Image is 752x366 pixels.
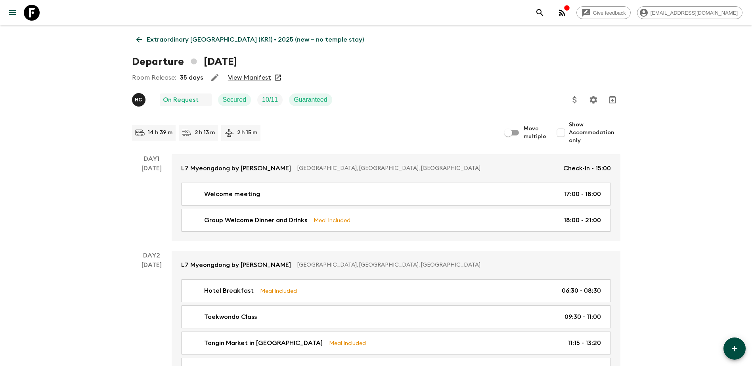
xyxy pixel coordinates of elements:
[314,216,350,225] p: Meal Included
[172,251,620,279] a: L7 Myeongdong by [PERSON_NAME][GEOGRAPHIC_DATA], [GEOGRAPHIC_DATA], [GEOGRAPHIC_DATA]
[181,260,291,270] p: L7 Myeongdong by [PERSON_NAME]
[132,73,176,82] p: Room Release:
[532,5,548,21] button: search adventures
[172,154,620,183] a: L7 Myeongdong by [PERSON_NAME][GEOGRAPHIC_DATA], [GEOGRAPHIC_DATA], [GEOGRAPHIC_DATA]Check-in - 1...
[181,209,611,232] a: Group Welcome Dinner and DrinksMeal Included18:00 - 21:00
[142,164,162,241] div: [DATE]
[204,215,307,225] p: Group Welcome Dinner and Drinks
[223,95,247,105] p: Secured
[204,312,257,322] p: Taekwondo Class
[294,95,327,105] p: Guaranteed
[181,183,611,206] a: Welcome meeting17:00 - 18:00
[180,73,203,82] p: 35 days
[589,10,630,16] span: Give feedback
[524,125,547,141] span: Move multiple
[181,305,611,328] a: Taekwondo Class09:30 - 11:00
[204,189,260,199] p: Welcome meeting
[564,215,601,225] p: 18:00 - 21:00
[563,164,611,173] p: Check-in - 15:00
[218,93,251,106] div: Secured
[132,154,172,164] p: Day 1
[132,54,237,70] h1: Departure [DATE]
[228,74,271,82] a: View Manifest
[132,93,147,107] button: HC
[132,251,172,260] p: Day 2
[576,6,631,19] a: Give feedback
[569,121,620,145] span: Show Accommodation only
[329,339,366,347] p: Meal Included
[132,32,368,48] a: Extraordinary [GEOGRAPHIC_DATA] (KR1) • 2025 (new – no temple stay)
[564,312,601,322] p: 09:30 - 11:00
[646,10,742,16] span: [EMAIL_ADDRESS][DOMAIN_NAME]
[297,164,557,172] p: [GEOGRAPHIC_DATA], [GEOGRAPHIC_DATA], [GEOGRAPHIC_DATA]
[260,286,297,295] p: Meal Included
[586,92,601,108] button: Settings
[562,286,601,295] p: 06:30 - 08:30
[181,279,611,302] a: Hotel BreakfastMeal Included06:30 - 08:30
[181,164,291,173] p: L7 Myeongdong by [PERSON_NAME]
[564,189,601,199] p: 17:00 - 18:00
[257,93,283,106] div: Trip Fill
[262,95,278,105] p: 10 / 11
[135,97,142,103] p: H C
[195,129,215,137] p: 2 h 13 m
[237,129,257,137] p: 2 h 15 m
[204,338,323,348] p: Tongin Market in [GEOGRAPHIC_DATA]
[147,35,364,44] p: Extraordinary [GEOGRAPHIC_DATA] (KR1) • 2025 (new – no temple stay)
[148,129,172,137] p: 14 h 39 m
[163,95,199,105] p: On Request
[297,261,605,269] p: [GEOGRAPHIC_DATA], [GEOGRAPHIC_DATA], [GEOGRAPHIC_DATA]
[181,332,611,355] a: Tongin Market in [GEOGRAPHIC_DATA]Meal Included11:15 - 13:20
[5,5,21,21] button: menu
[204,286,254,295] p: Hotel Breakfast
[568,338,601,348] p: 11:15 - 13:20
[132,95,147,102] span: Heeyoung Cho
[567,92,583,108] button: Update Price, Early Bird Discount and Costs
[605,92,620,108] button: Archive (Completed, Cancelled or Unsynced Departures only)
[637,6,742,19] div: [EMAIL_ADDRESS][DOMAIN_NAME]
